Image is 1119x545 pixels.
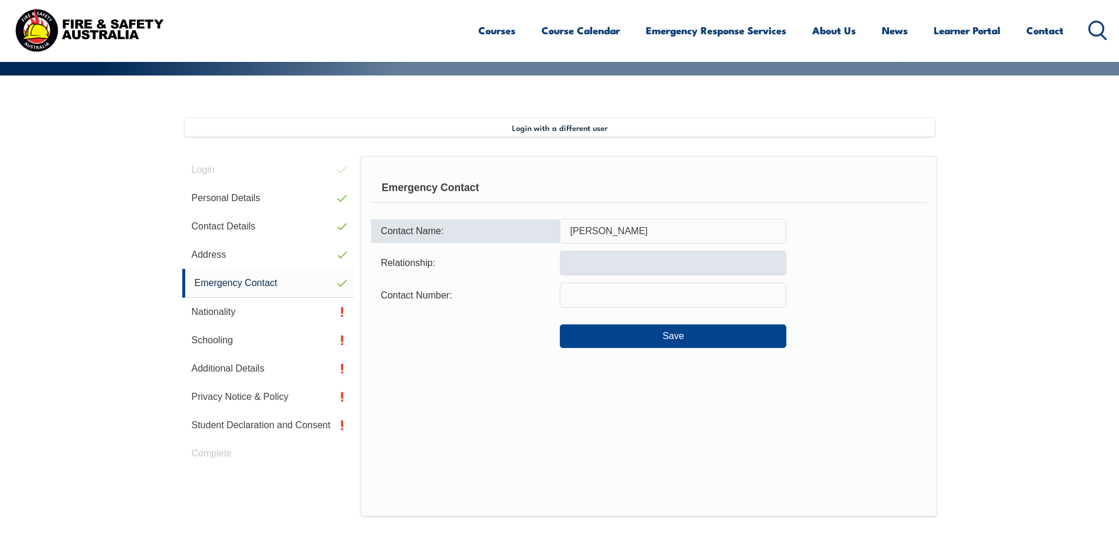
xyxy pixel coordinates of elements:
[371,284,560,306] div: Contact Number:
[182,298,355,326] a: Nationality
[934,15,1000,46] a: Learner Portal
[1026,15,1064,46] a: Contact
[560,324,786,348] button: Save
[882,15,908,46] a: News
[182,383,355,411] a: Privacy Notice & Policy
[182,241,355,269] a: Address
[542,15,620,46] a: Course Calendar
[182,212,355,241] a: Contact Details
[182,411,355,439] a: Student Declaration and Consent
[512,123,608,132] span: Login with a different user
[182,326,355,354] a: Schooling
[182,269,355,298] a: Emergency Contact
[371,173,926,203] div: Emergency Contact
[182,184,355,212] a: Personal Details
[371,252,560,274] div: Relationship:
[646,15,786,46] a: Emergency Response Services
[812,15,856,46] a: About Us
[478,15,516,46] a: Courses
[371,219,560,243] div: Contact Name:
[182,354,355,383] a: Additional Details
